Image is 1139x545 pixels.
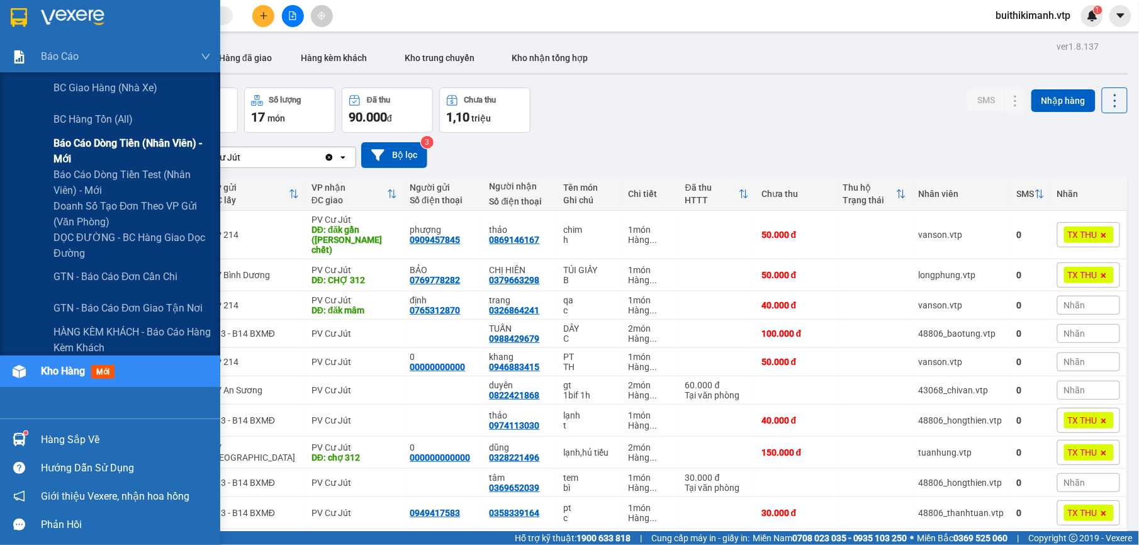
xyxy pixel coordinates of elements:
[563,513,615,523] div: c
[41,365,85,377] span: Kho hàng
[311,225,397,255] div: DĐ: đăk gần (ko bao chết)
[1017,478,1045,488] div: 0
[563,503,615,513] div: pt
[563,390,615,400] div: 1bif 1h
[628,305,673,315] div: Hàng thông thường
[986,8,1081,23] span: buithikimanh.vtp
[210,270,299,280] div: PV Bình Dương
[843,183,896,193] div: Thu hộ
[210,357,299,367] div: VP 214
[210,183,289,193] div: VP gửi
[649,362,657,372] span: ...
[53,80,157,96] span: BC giao hàng (nhà xe)
[563,265,615,275] div: TÚI GIẤY
[843,195,896,205] div: Trạng thái
[13,490,25,502] span: notification
[13,87,26,106] span: Nơi gửi:
[761,300,831,310] div: 40.000 đ
[410,362,465,372] div: 00000000000
[410,235,460,245] div: 0909457845
[311,329,397,339] div: PV Cư Jút
[1069,534,1078,542] span: copyright
[1017,329,1045,339] div: 0
[628,265,673,275] div: 1 món
[919,270,1004,280] div: longphung.vtp
[640,531,642,545] span: |
[628,334,673,344] div: Hàng thông thường
[761,230,831,240] div: 50.000 đ
[490,483,540,493] div: 0369652039
[490,265,551,275] div: CHỊ HIÊN
[649,483,657,493] span: ...
[1017,270,1045,280] div: 0
[954,533,1008,543] strong: 0369 525 060
[1017,357,1045,367] div: 0
[919,415,1004,425] div: 48806_hongthien.vtp
[127,47,177,57] span: CJ08250188
[210,195,289,205] div: ĐC lấy
[628,275,673,285] div: Hàng thông thường
[244,87,335,133] button: Số lượng17món
[1064,300,1086,310] span: Nhãn
[563,275,615,285] div: B
[1017,189,1035,199] div: SMS
[204,177,305,211] th: Toggle SortBy
[53,111,133,127] span: BC hàng tồn (all)
[649,334,657,344] span: ...
[210,508,299,518] div: B13 - B14 BXMĐ
[53,135,211,167] span: Báo cáo dòng tiền (nhân viên) - mới
[120,57,177,66] span: 18:48:25 [DATE]
[53,269,178,284] span: GTN - Báo cáo đơn cần chi
[761,415,831,425] div: 40.000 đ
[628,235,673,245] div: Hàng thông thường
[628,189,673,199] div: Chi tiết
[649,305,657,315] span: ...
[1017,508,1045,518] div: 0
[628,352,673,362] div: 1 món
[410,265,476,275] div: BẢO
[919,447,1004,458] div: tuanhung.vtp
[563,380,615,390] div: gt
[649,420,657,430] span: ...
[13,50,26,64] img: solution-icon
[311,385,397,395] div: PV Cư Jút
[201,52,211,62] span: down
[96,87,116,106] span: Nơi nhận:
[41,430,211,449] div: Hàng sắp về
[628,225,673,235] div: 1 món
[649,452,657,463] span: ...
[837,177,912,211] th: Toggle SortBy
[1064,329,1086,339] span: Nhãn
[792,533,907,543] strong: 0708 023 035 - 0935 103 250
[563,334,615,344] div: C
[367,96,390,104] div: Đã thu
[209,43,282,73] button: Hàng đã giao
[405,53,474,63] span: Kho trung chuyển
[490,390,540,400] div: 0822421868
[1064,357,1086,367] span: Nhãn
[1017,415,1045,425] div: 0
[919,189,1004,199] div: Nhân viên
[917,531,1008,545] span: Miền Bắc
[563,225,615,235] div: chim
[1094,6,1103,14] sup: 1
[53,300,203,316] span: GTN - Báo cáo đơn giao tận nơi
[512,53,588,63] span: Kho nhận tổng hợp
[342,87,433,133] button: Đã thu90.000đ
[490,225,551,235] div: thảo
[1057,189,1120,199] div: Nhãn
[490,275,540,285] div: 0379663298
[490,420,540,430] div: 0974113030
[628,513,673,523] div: Hàng thông thường
[410,508,460,518] div: 0949417583
[490,334,540,344] div: 0988429679
[210,442,299,463] div: PV [GEOGRAPHIC_DATA]
[1018,531,1019,545] span: |
[1017,300,1045,310] div: 0
[210,300,299,310] div: VP 214
[628,362,673,372] div: Hàng thông thường
[13,365,26,378] img: warehouse-icon
[288,11,297,20] span: file-add
[210,329,299,339] div: B13 - B14 BXMĐ
[490,295,551,305] div: trang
